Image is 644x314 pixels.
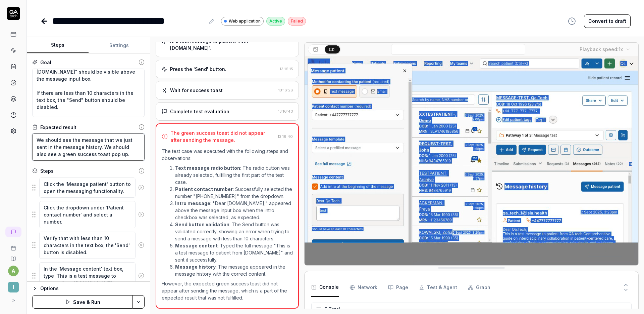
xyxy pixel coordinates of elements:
[136,238,147,252] button: Remove step
[175,200,293,221] li: : "Dear [DOMAIN_NAME]," appeared above the message input box when the intro checkbox was selected...
[40,284,145,292] div: Options
[175,242,293,263] li: : Typed the full message "This is a test message to patient from [DOMAIN_NAME]" and sent it succe...
[175,165,240,171] strong: Text message radio button
[8,282,19,292] span: I
[40,167,54,174] div: Steps
[5,227,21,237] a: New conversation
[3,251,24,262] a: Documentation
[278,109,293,114] time: 13:16:40
[175,186,233,192] strong: Patient contact number
[278,88,293,92] time: 13:16:28
[3,240,24,251] a: Book a call with us
[3,276,24,294] button: I
[584,14,631,28] button: Convert to draft
[162,280,293,301] p: However, the expected green success toast did not appear after sending the message, which is a pa...
[136,269,147,282] button: Remove step
[175,164,293,186] li: : The radio button was already selected, fulfilling the first part of the test case.
[40,124,76,131] div: Expected result
[32,177,145,198] div: Suggestions
[136,208,147,221] button: Remove step
[170,66,226,73] div: Press the 'Send' button.
[468,278,490,297] button: Graph
[229,18,261,24] span: Web application
[419,278,457,297] button: Test & Agent
[288,17,306,26] div: Failed
[388,278,408,297] button: Page
[221,16,264,26] a: Web application
[175,221,293,242] li: : The Send button was validated correctly, showing an error when trying to send a message with le...
[32,231,145,259] div: Suggestions
[278,134,293,139] time: 13:16:40
[580,46,623,53] div: Playback speed:
[175,243,218,248] strong: Message content
[32,295,133,309] button: Save & Run
[175,263,293,277] li: : The message appeared in the message history with the correct content.
[170,108,229,115] div: Complete test evaluation
[175,186,293,200] li: : Successfully selected the number "[PHONE_NUMBER]" from the dropdown.
[136,181,147,194] button: Remove step
[266,17,285,26] div: Active
[175,264,216,270] strong: Message history
[280,67,293,71] time: 13:16:15
[89,37,150,53] button: Settings
[32,262,145,290] div: Suggestions
[564,14,580,28] button: View version history
[175,222,229,227] strong: Send button validation
[162,148,293,162] p: The test case was executed with the following steps and observations:
[175,200,210,206] strong: Intro message
[170,129,275,144] div: The green success toast did not appear after sending the message.
[40,59,51,66] div: Goal
[32,284,145,292] button: Options
[170,87,223,94] div: Wait for success toast
[311,278,339,297] button: Console
[350,278,377,297] button: Network
[27,37,89,53] button: Steps
[8,266,19,276] button: a
[32,201,145,229] div: Suggestions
